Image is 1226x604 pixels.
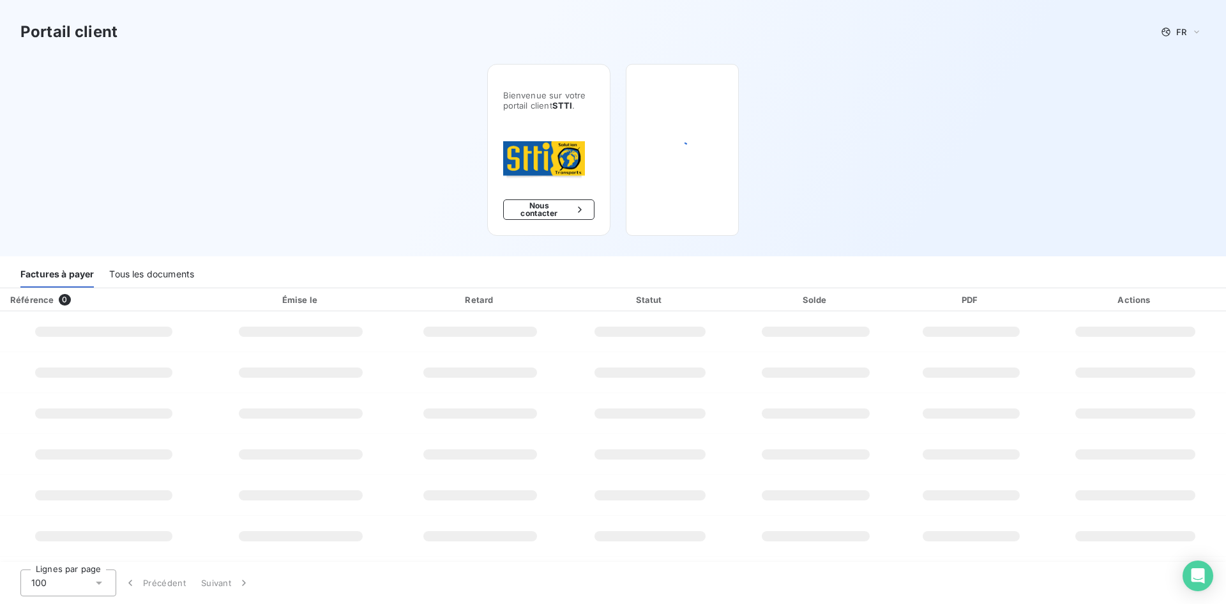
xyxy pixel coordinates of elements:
span: Bienvenue sur votre portail client . [503,90,594,111]
div: Tous les documents [109,261,194,288]
h3: Portail client [20,20,117,43]
div: Retard [397,293,564,306]
div: Factures à payer [20,261,94,288]
div: Solde [737,293,895,306]
button: Précédent [116,569,193,596]
div: Open Intercom Messenger [1183,561,1213,591]
div: Émise le [210,293,392,306]
span: 0 [59,294,70,306]
img: Company logo [503,141,585,179]
div: Actions [1047,293,1223,306]
span: STTI [552,100,573,111]
span: FR [1176,27,1186,37]
div: Référence [10,295,54,305]
span: 100 [31,577,47,589]
button: Suivant [193,569,258,596]
button: Nous contacter [503,199,594,220]
div: Statut [569,293,732,306]
div: PDF [900,293,1042,306]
